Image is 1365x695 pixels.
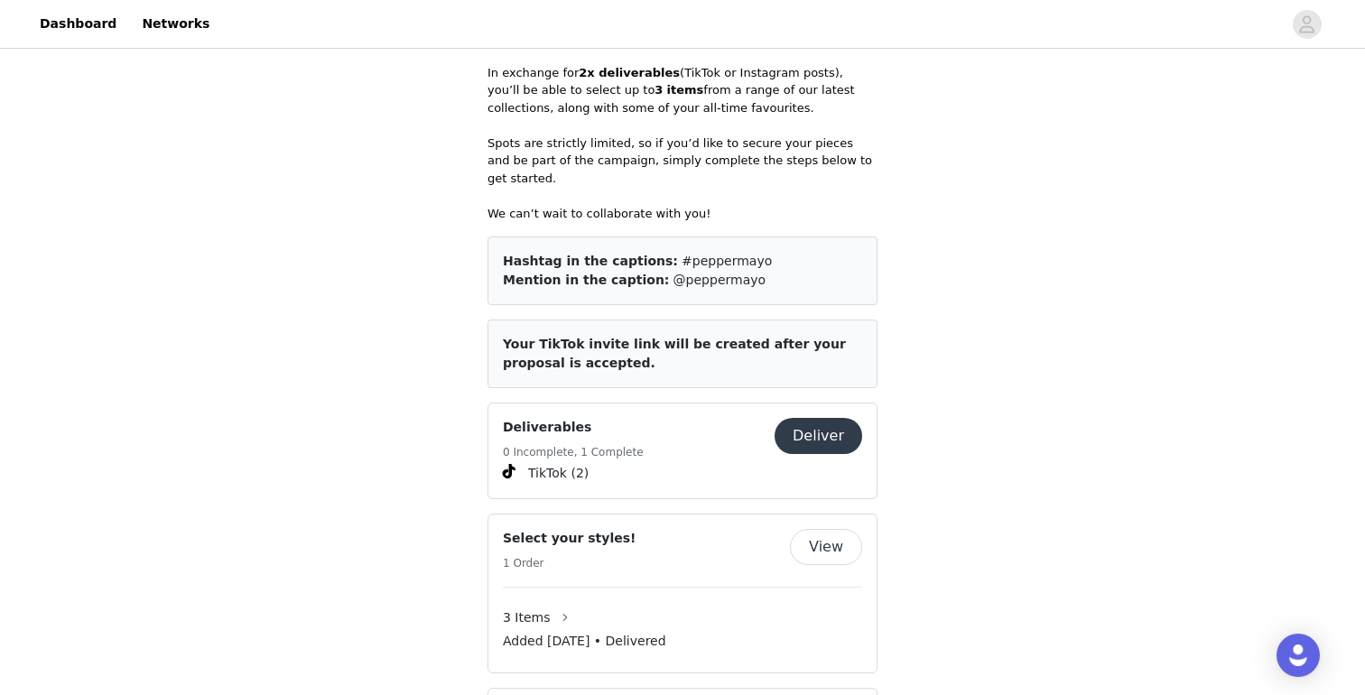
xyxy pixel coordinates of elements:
[655,83,663,97] strong: 3
[775,418,862,454] button: Deliver
[29,4,127,44] a: Dashboard
[487,403,877,499] div: Deliverables
[487,514,877,673] div: Select your styles!
[673,273,766,287] span: @peppermayo
[682,254,772,268] span: #peppermayo
[487,64,877,117] p: In exchange for (TikTok or Instagram posts), you’ll be able to select up to from a range of our l...
[1298,10,1315,39] div: avatar
[487,134,877,188] p: Spots are strictly limited, so if you’d like to secure your pieces and be part of the campaign, s...
[667,83,704,97] strong: items
[503,632,666,651] span: Added [DATE] • Delivered
[1277,634,1320,677] div: Open Intercom Messenger
[487,205,877,223] p: We can’t wait to collaborate with you!
[503,555,636,571] h5: 1 Order
[503,529,636,548] h4: Select your styles!
[503,444,644,460] h5: 0 Incomplete, 1 Complete
[503,418,644,437] h4: Deliverables
[528,464,589,483] span: TikTok (2)
[503,337,846,370] span: Your TikTok invite link will be created after your proposal is accepted.
[503,273,669,287] span: Mention in the caption:
[503,608,551,627] span: 3 Items
[503,254,678,268] span: Hashtag in the captions:
[790,529,862,565] button: View
[131,4,220,44] a: Networks
[579,66,680,79] strong: 2x deliverables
